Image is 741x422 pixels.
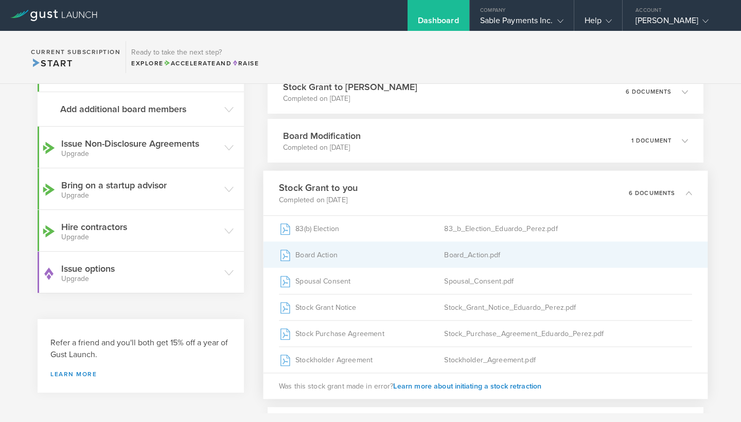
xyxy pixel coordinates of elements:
p: Completed on [DATE] [283,94,417,104]
iframe: Chat Widget [690,373,741,422]
div: Stock_Grant_Notice_Eduardo_Perez.pdf [444,294,692,320]
h3: Issue options [61,262,219,283]
div: Spousal_Consent.pdf [444,268,692,294]
div: [PERSON_NAME] [636,15,723,31]
div: Help [585,15,612,31]
div: Sable Payments Inc. [480,15,563,31]
span: Raise [232,60,259,67]
p: 1 document [631,138,672,144]
div: Stock_Purchase_Agreement_Eduardo_Perez.pdf [444,321,692,346]
div: Stock Grant Notice [279,294,444,320]
div: Was this stock grant made in error? [263,373,708,399]
div: Explore [131,59,259,68]
div: Ready to take the next step?ExploreAccelerateandRaise [126,41,264,73]
h3: Bring on a startup advisor [61,179,219,199]
div: Spousal Consent [279,268,444,294]
p: 6 documents [626,89,672,95]
small: Upgrade [61,234,219,241]
a: Learn more [50,371,231,377]
span: and [164,60,232,67]
h3: Board Modification [283,129,361,143]
h2: Current Subscription [31,49,120,55]
div: 83_b_Election_Eduardo_Perez.pdf [444,216,692,241]
span: Start [31,58,73,69]
span: Learn more about initiating a stock retraction [393,381,541,390]
small: Upgrade [61,192,219,199]
div: Board Action [279,242,444,268]
p: Completed on [DATE] [283,143,361,153]
h3: Add additional board members [60,102,219,116]
p: 6 documents [628,190,675,196]
span: Accelerate [164,60,216,67]
div: Stockholder_Agreement.pdf [444,347,692,373]
h3: Refer a friend and you'll both get 15% off a year of Gust Launch. [50,337,231,361]
h3: Stock Grant to you [279,181,358,195]
h3: Stock Grant to [PERSON_NAME] [283,80,417,94]
small: Upgrade [61,150,219,157]
h3: Hire contractors [61,220,219,241]
div: Stockholder Agreement [279,347,444,373]
p: Completed on [DATE] [279,195,358,205]
h3: Issue Non-Disclosure Agreements [61,137,219,157]
small: Upgrade [61,275,219,283]
div: Stock Purchase Agreement [279,321,444,346]
div: Dashboard [418,15,459,31]
h3: Ready to take the next step? [131,49,259,56]
div: Board_Action.pdf [444,242,692,268]
div: 83(b) Election [279,216,444,241]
